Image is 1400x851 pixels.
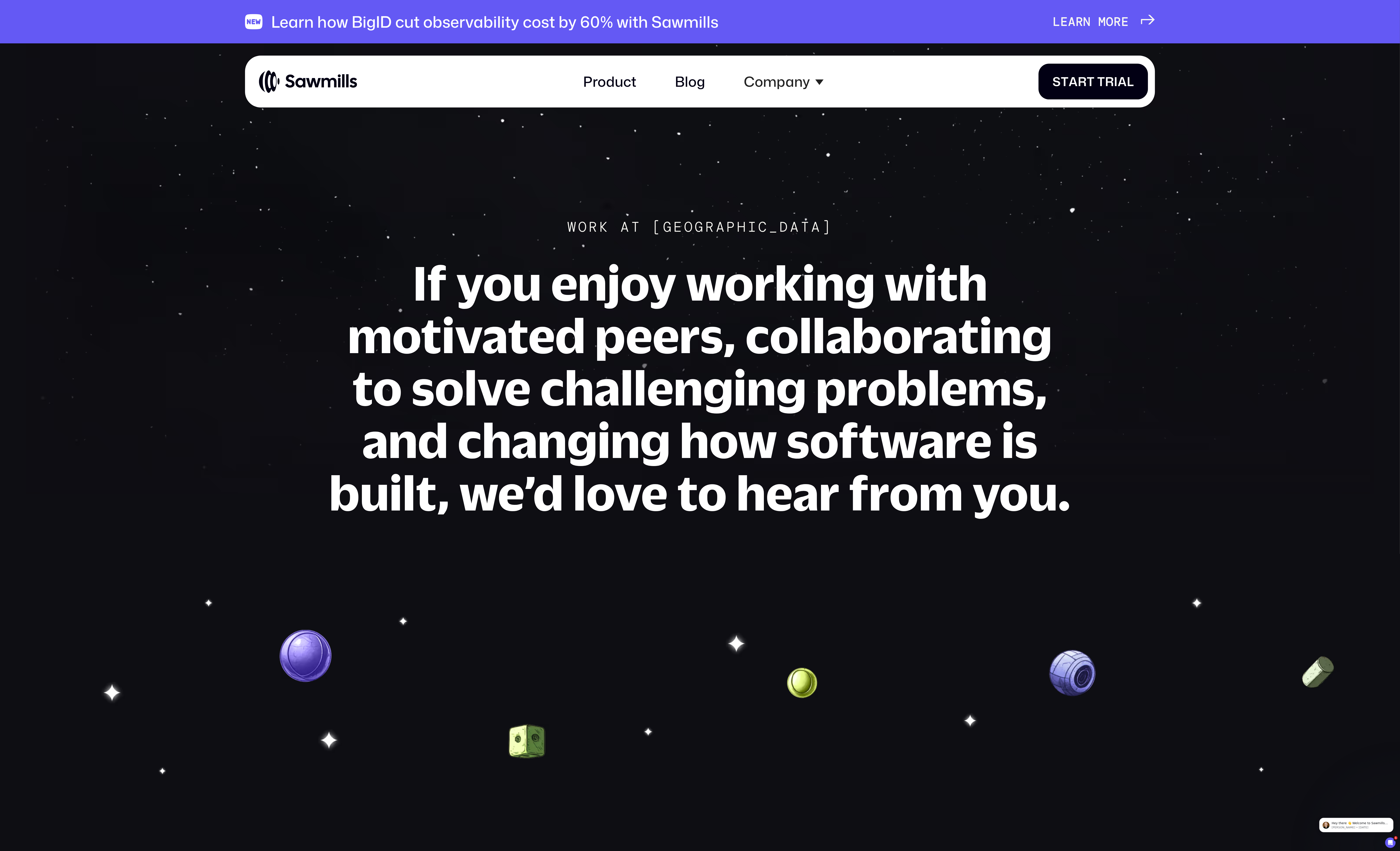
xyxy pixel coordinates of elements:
span: 1 [1394,836,1398,840]
span: n [1083,14,1091,29]
span: a [1118,74,1127,89]
div: Work At [GEOGRAPHIC_DATA] [567,219,833,235]
span: r [1078,74,1087,89]
span: S [1053,74,1061,89]
span: a [1068,14,1076,29]
span: T [1097,74,1105,89]
span: t [1087,74,1095,89]
span: r [1114,14,1121,29]
span: e [1121,14,1129,29]
span: L [1053,14,1060,29]
a: Blog [664,63,716,100]
span: e [1060,14,1068,29]
iframe: Intercom notifications message [1313,809,1400,839]
a: Product [573,63,647,100]
div: Learn how BigID cut observability cost by 60% with Sawmills [271,12,719,31]
div: Company [733,63,834,100]
span: m [1098,14,1106,29]
div: Company [744,73,810,90]
span: r [1105,74,1114,89]
a: StartTrial [1039,64,1148,99]
a: Learnmore [1053,14,1155,29]
h1: If you enjoy working with motivated peers, collaborating to solve challenging problems, and chang... [328,257,1072,519]
span: a [1069,74,1078,89]
span: r [1076,14,1083,29]
span: l [1127,74,1134,89]
iframe: Intercom live chat [1385,837,1396,848]
span: o [1106,14,1114,29]
span: t [1061,74,1069,89]
span: i [1114,74,1118,89]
